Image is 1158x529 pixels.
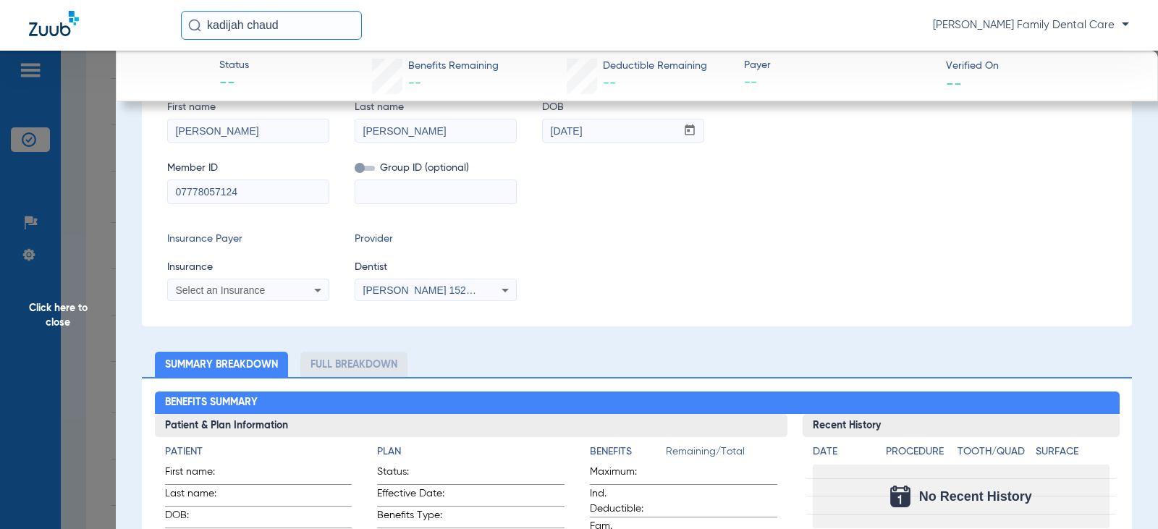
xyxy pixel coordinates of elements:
span: First name [167,100,329,115]
span: [PERSON_NAME] 1528271889 [363,284,506,296]
li: Full Breakdown [300,352,407,377]
span: Payer [744,58,933,73]
h4: Procedure [886,444,952,460]
li: Summary Breakdown [155,352,288,377]
span: Dentist [355,260,517,275]
span: Maximum: [590,465,661,484]
img: Zuub Logo [29,11,79,36]
span: DOB: [165,508,236,528]
h4: Benefits [590,444,666,460]
span: Deductible Remaining [603,59,707,74]
h2: Benefits Summary [155,392,1120,415]
h3: Patient & Plan Information [155,414,788,437]
img: Search Icon [188,19,201,32]
span: Status [219,58,249,73]
span: -- [946,75,962,90]
app-breakdown-title: Tooth/Quad [958,444,1031,465]
span: No Recent History [919,489,1032,504]
h4: Tooth/Quad [958,444,1031,460]
span: Insurance Payer [167,232,329,247]
span: Benefits Type: [377,508,448,528]
h4: Patient [165,444,352,460]
span: Member ID [167,161,329,176]
span: Provider [355,232,517,247]
img: Calendar [890,486,910,507]
span: Effective Date: [377,486,448,506]
span: Benefits Remaining [408,59,499,74]
button: Open calendar [676,119,704,143]
app-breakdown-title: Date [813,444,874,465]
span: -- [408,77,421,90]
app-breakdown-title: Benefits [590,444,666,465]
span: [PERSON_NAME] Family Dental Care [933,18,1129,33]
h3: Recent History [803,414,1119,437]
span: Verified On [946,59,1135,74]
span: Status: [377,465,448,484]
app-breakdown-title: Procedure [886,444,952,465]
span: Last name: [165,486,236,506]
h4: Plan [377,444,565,460]
span: Ind. Deductible: [590,486,661,517]
span: Insurance [167,260,329,275]
app-breakdown-title: Surface [1036,444,1109,465]
h4: Date [813,444,874,460]
span: Group ID (optional) [355,161,517,176]
span: Remaining/Total [666,444,777,465]
span: Last name [355,100,517,115]
span: -- [744,74,933,92]
h4: Surface [1036,444,1109,460]
span: -- [219,74,249,94]
span: DOB [542,100,704,115]
span: -- [603,77,616,90]
span: Select an Insurance [176,284,266,296]
input: Search for patients [181,11,362,40]
span: First name: [165,465,236,484]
